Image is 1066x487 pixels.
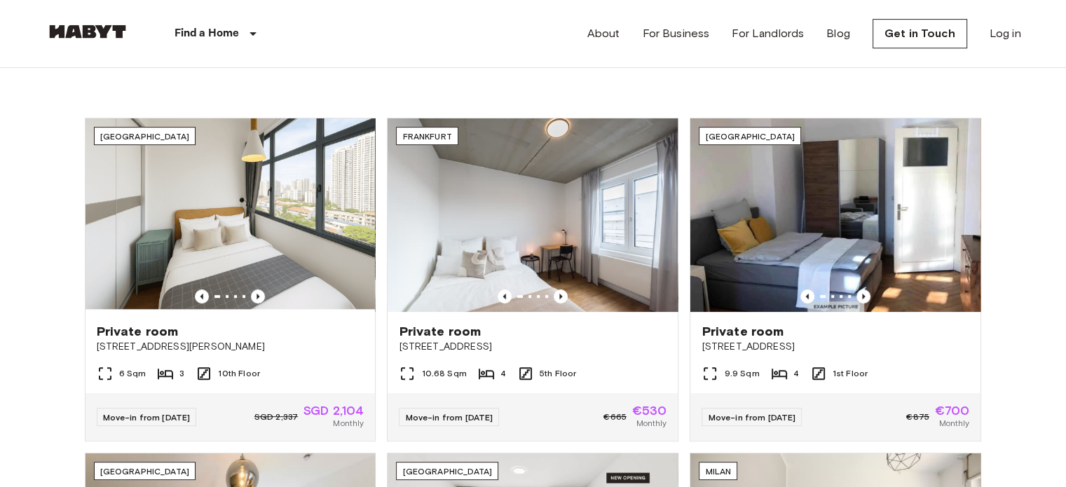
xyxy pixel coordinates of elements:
a: About [587,25,620,42]
a: For Business [642,25,709,42]
a: Marketing picture of unit SG-01-116-001-02Previous imagePrevious image[GEOGRAPHIC_DATA]Private ro... [85,118,376,441]
span: 4 [500,367,506,380]
span: Milan [705,466,731,476]
span: €530 [632,404,667,417]
span: SGD 2,104 [303,404,364,417]
span: 4 [793,367,799,380]
span: 10.68 Sqm [421,367,466,380]
button: Previous image [800,289,814,303]
p: Find a Home [175,25,240,42]
span: €700 [935,404,970,417]
span: [STREET_ADDRESS] [702,340,969,354]
span: Move-in from [DATE] [103,412,191,423]
span: 10th Floor [218,367,260,380]
span: Frankfurt [402,131,451,142]
span: Private room [97,323,179,340]
span: Move-in from [DATE] [708,412,795,423]
span: 5th Floor [540,367,576,380]
span: Monthly [938,417,969,430]
span: Private room [399,323,481,340]
span: [GEOGRAPHIC_DATA] [100,466,190,476]
span: €665 [603,411,627,423]
span: [GEOGRAPHIC_DATA] [705,131,795,142]
button: Previous image [251,289,265,303]
a: Get in Touch [873,19,967,48]
img: Marketing picture of unit DE-02-025-001-04HF [690,118,980,312]
span: [GEOGRAPHIC_DATA] [100,131,190,142]
span: Private room [702,323,784,340]
span: SGD 2,337 [254,411,298,423]
span: 3 [179,367,184,380]
button: Previous image [554,289,568,303]
span: Monthly [333,417,364,430]
a: Marketing picture of unit DE-02-025-001-04HFPrevious imagePrevious image[GEOGRAPHIC_DATA]Private ... [690,118,981,441]
span: 9.9 Sqm [724,367,759,380]
span: [GEOGRAPHIC_DATA] [402,466,492,476]
a: For Landlords [732,25,804,42]
span: [STREET_ADDRESS] [399,340,667,354]
span: Monthly [636,417,667,430]
span: [STREET_ADDRESS][PERSON_NAME] [97,340,364,354]
span: 1st Floor [833,367,868,380]
button: Previous image [195,289,209,303]
button: Previous image [856,289,870,303]
a: Blog [826,25,850,42]
span: €875 [906,411,929,423]
button: Previous image [498,289,512,303]
img: Habyt [46,25,130,39]
img: Marketing picture of unit DE-04-037-026-03Q [388,118,678,312]
span: 6 Sqm [119,367,146,380]
span: Move-in from [DATE] [405,412,493,423]
a: Log in [990,25,1021,42]
img: Marketing picture of unit SG-01-116-001-02 [86,118,376,312]
a: Marketing picture of unit DE-04-037-026-03QPrevious imagePrevious imageFrankfurtPrivate room[STRE... [387,118,678,441]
